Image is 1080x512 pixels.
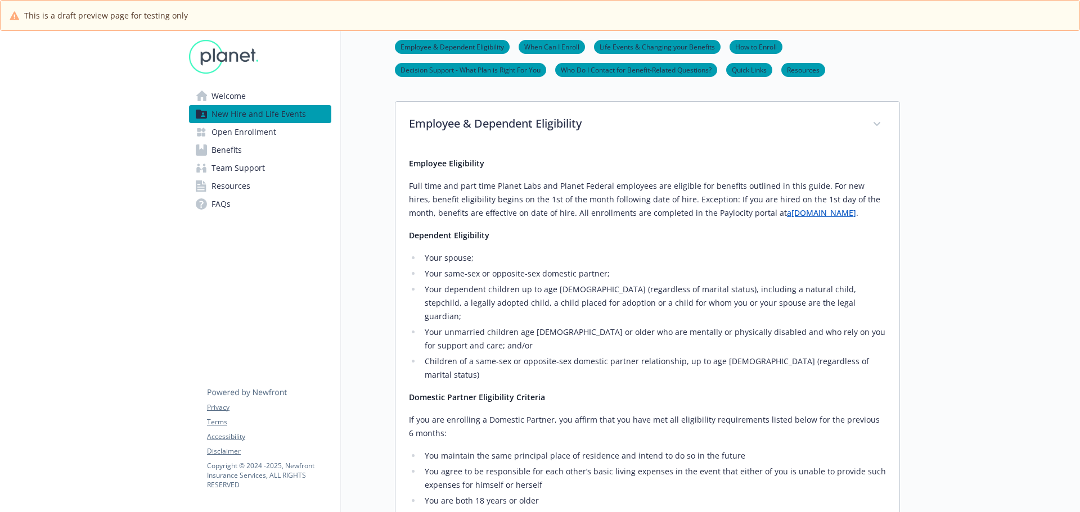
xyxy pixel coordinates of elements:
[409,230,489,241] strong: Dependent Eligibility
[726,64,772,75] a: Quick Links
[421,465,886,492] li: You agree to be responsible for each other’s basic living expenses in the event that either of yo...
[211,177,250,195] span: Resources
[189,195,331,213] a: FAQs
[421,267,886,280] li: Your same-sex or opposite-sex domestic partner;
[189,177,331,195] a: Resources
[730,41,782,52] a: How to Enroll
[189,141,331,159] a: Benefits
[421,449,886,463] li: You maintain the same principal place of residence and intend to do so in the future
[189,105,331,123] a: New Hire and Life Events
[409,158,484,169] strong: Employee Eligibility
[409,179,886,220] p: Full time and part time Planet Labs and Planet Federal employees are eligible for benefits outlin...
[211,105,306,123] span: New Hire and Life Events
[395,64,546,75] a: Decision Support - What Plan is Right For You
[409,115,859,132] p: Employee & Dependent Eligibility
[395,102,899,148] div: Employee & Dependent Eligibility
[211,123,276,141] span: Open Enrollment
[421,355,886,382] li: Children of a same-sex or opposite-sex domestic partner relationship, up to age [DEMOGRAPHIC_DATA...
[594,41,721,52] a: Life Events & Changing your Benefits
[189,87,331,105] a: Welcome
[211,141,242,159] span: Benefits
[207,461,331,490] p: Copyright © 2024 - 2025 , Newfront Insurance Services, ALL RIGHTS RESERVED
[787,207,791,218] a: a
[395,41,510,52] a: Employee & Dependent Eligibility
[421,494,886,508] li: You are both 18 years or older
[409,413,886,440] p: If you are enrolling a Domestic Partner, you affirm that you have met all eligibility requirement...
[791,207,856,218] a: [DOMAIN_NAME]
[421,283,886,323] li: Your dependent children up to age [DEMOGRAPHIC_DATA] (regardless of marital status), including a ...
[211,195,231,213] span: FAQs
[207,402,331,413] a: Privacy
[421,251,886,265] li: Your spouse;
[189,123,331,141] a: Open Enrollment
[207,417,331,427] a: Terms
[519,41,585,52] a: When Can I Enroll
[207,446,331,456] a: Disclaimer
[555,64,717,75] a: Who Do I Contact for Benefit-Related Questions?
[207,432,331,442] a: Accessibility
[24,10,188,21] span: This is a draft preview page for testing only
[409,392,545,402] strong: Domestic Partner Eligibility Criteria
[211,159,265,177] span: Team Support
[421,325,886,352] li: Your unmarried children age [DEMOGRAPHIC_DATA] or older who are mentally or physically disabled a...
[189,159,331,177] a: Team Support
[211,87,246,105] span: Welcome
[781,64,825,75] a: Resources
